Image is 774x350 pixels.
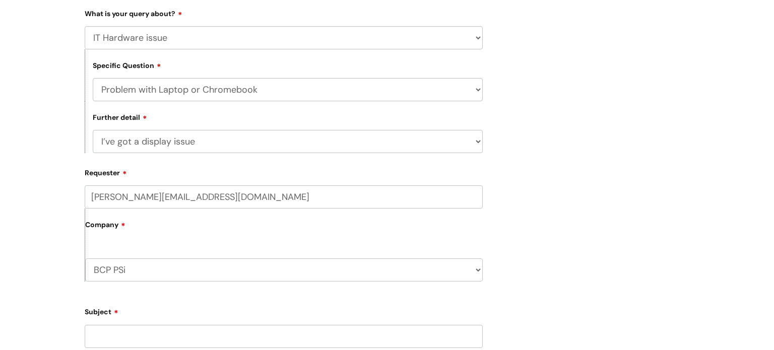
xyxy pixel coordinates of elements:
label: Specific Question [93,60,161,70]
label: Requester [85,165,483,177]
label: What is your query about? [85,6,483,18]
input: Email [85,185,483,208]
label: Company [85,217,483,240]
label: Further detail [93,112,147,122]
label: Subject [85,304,483,316]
